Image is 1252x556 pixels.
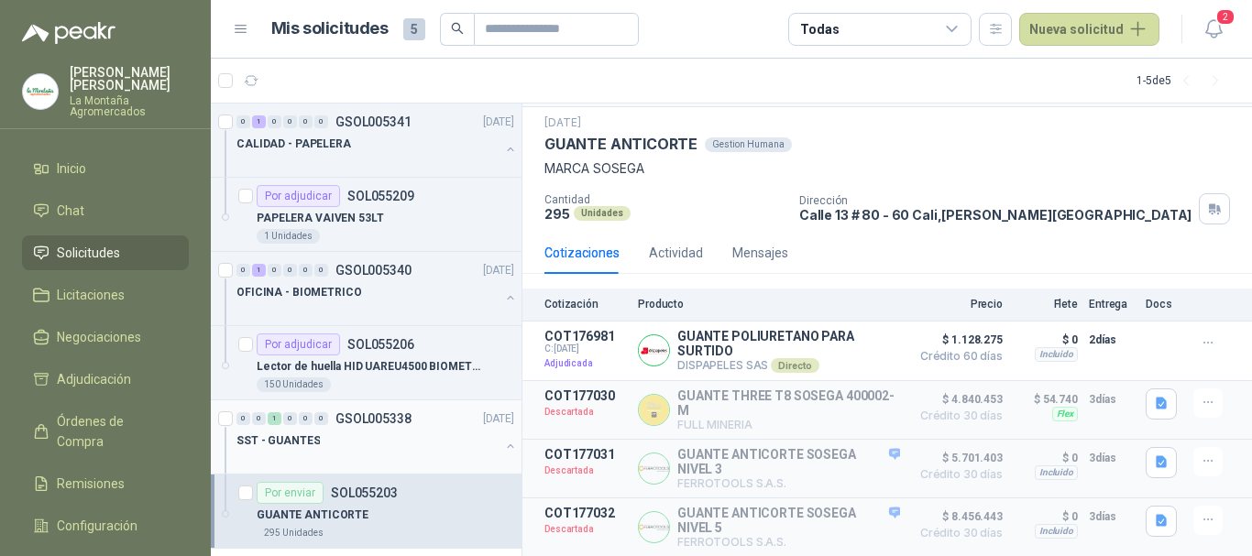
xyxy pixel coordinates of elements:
div: 1 [252,115,266,128]
p: [DATE] [544,114,581,132]
p: $ 0 [1014,329,1078,351]
p: OFICINA - BIOMETRICO [236,284,362,301]
p: La Montaña Agromercados [70,95,189,117]
p: COT177030 [544,388,627,403]
a: Licitaciones [22,278,189,312]
p: Descartada [544,462,627,480]
p: 2 días [1089,329,1135,351]
span: Adjudicación [57,369,131,389]
p: GUANTE THREE T8 SOSEGA 400002-M [677,388,900,418]
p: Entrega [1089,298,1135,311]
span: 5 [403,18,425,40]
button: Nueva solicitud [1019,13,1159,46]
span: Remisiones [57,474,125,494]
span: Licitaciones [57,285,125,305]
div: 1 [268,412,281,425]
span: Inicio [57,158,86,179]
a: Negociaciones [22,320,189,354]
p: SOL055209 [347,190,414,202]
a: Por enviarSOL055203GUANTE ANTICORTE295 Unidades [211,474,522,549]
div: Incluido [1035,465,1078,480]
p: PAPELERA VAIVEN 53LT [257,210,384,227]
p: DISPAPELES SAS [677,358,900,373]
img: Logo peakr [22,22,115,44]
img: Company Logo [639,512,669,542]
p: $ 0 [1014,447,1078,469]
p: GUANTE ANTICORTE SOSEGA NIVEL 3 [677,447,900,476]
p: Dirección [799,194,1192,207]
div: 295 Unidades [257,526,331,540]
a: Por adjudicarSOL055206Lector de huella HID UAREU4500 BIOMETRICO150 Unidades [211,326,522,400]
img: Company Logo [639,335,669,365]
div: Gestion Humana [705,137,792,152]
p: [DATE] [483,410,514,428]
div: 0 [283,264,297,277]
div: 0 [314,264,328,277]
p: [DATE] [483,114,514,131]
span: Configuración [57,516,137,536]
div: 1 - 5 de 5 [1137,66,1230,95]
div: Cotizaciones [544,243,620,263]
div: Directo [771,358,819,373]
span: search [451,22,464,35]
p: 3 días [1089,506,1135,528]
img: Company Logo [639,453,669,484]
div: 0 [314,115,328,128]
a: 0 0 1 0 0 0 GSOL005338[DATE] SST - GUANTES [236,408,518,466]
div: Todas [800,19,839,39]
p: 3 días [1089,388,1135,410]
span: 2 [1215,8,1236,26]
p: 295 [544,206,570,222]
p: $ 0 [1014,506,1078,528]
p: COT177031 [544,447,627,462]
div: Flex [1052,407,1078,421]
p: Docs [1146,298,1182,311]
a: Configuración [22,508,189,543]
div: 0 [283,115,297,128]
div: 1 [252,264,266,277]
div: Por enviar [257,482,324,504]
p: GSOL005341 [335,115,412,128]
a: Solicitudes [22,235,189,270]
div: 1 Unidades [257,229,320,244]
div: 0 [268,115,281,128]
span: Negociaciones [57,327,141,347]
p: FERROTOOLS S.A.S. [677,476,900,490]
p: Producto [638,298,900,311]
p: SOL055203 [331,486,398,499]
span: $ 5.701.403 [911,447,1003,469]
span: $ 1.128.275 [911,329,1003,351]
span: Crédito 30 días [911,469,1003,480]
span: Crédito 60 días [911,351,1003,362]
p: GSOL005340 [335,264,412,277]
p: [PERSON_NAME] [PERSON_NAME] [70,66,189,92]
span: Crédito 30 días [911,528,1003,539]
div: 0 [268,264,281,277]
a: Chat [22,193,189,228]
p: Descartada [544,520,627,539]
p: SOL055206 [347,338,414,351]
p: FULL MINERIA [677,418,900,431]
p: Cotización [544,298,627,311]
p: Adjudicada [544,354,627,373]
div: 0 [283,412,297,425]
div: 0 [236,412,250,425]
div: Incluido [1035,524,1078,539]
a: 0 1 0 0 0 0 GSOL005341[DATE] CALIDAD - PAPELERA [236,111,518,169]
a: Adjudicación [22,362,189,397]
span: Órdenes de Compra [57,411,171,452]
p: GUANTE ANTICORTE [257,507,368,524]
p: GSOL005338 [335,412,412,425]
a: Inicio [22,151,189,186]
p: SST - GUANTES [236,432,320,450]
p: GUANTE POLIURETANO PARA SURTIDO [677,329,900,358]
a: 0 1 0 0 0 0 GSOL005340[DATE] OFICINA - BIOMETRICO [236,259,518,318]
p: CALIDAD - PAPELERA [236,136,351,153]
p: Precio [911,298,1003,311]
p: Descartada [544,403,627,421]
p: COT177032 [544,506,627,520]
div: 0 [236,264,250,277]
p: Cantidad [544,193,785,206]
p: FERROTOOLS S.A.S. [677,535,900,549]
div: 150 Unidades [257,377,331,392]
